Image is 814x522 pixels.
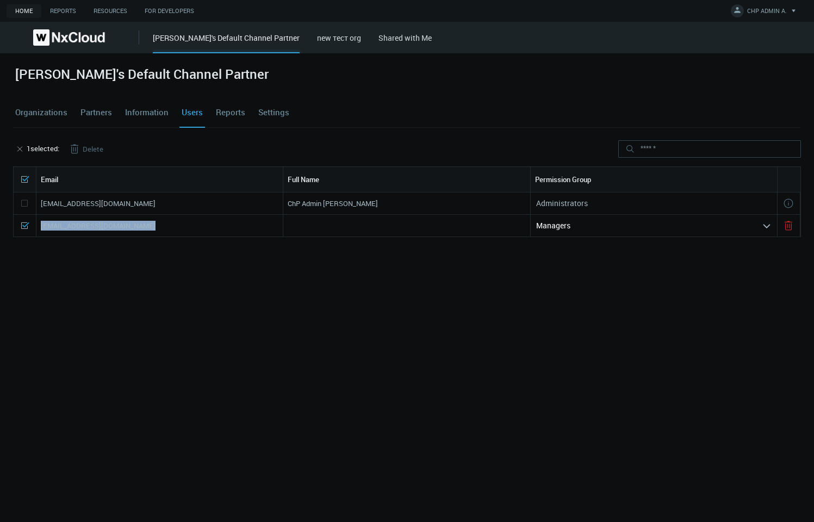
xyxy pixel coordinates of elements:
span: CHP ADMIN A. [747,7,787,19]
span: selected: [30,144,59,153]
a: Resources [85,4,136,18]
div: [PERSON_NAME]'s Default Channel Partner [153,32,300,53]
a: Settings [256,98,291,127]
a: Home [7,4,41,18]
img: Nx Cloud logo [33,29,105,46]
a: Reports [41,4,85,18]
div: 1 [27,144,59,154]
a: Users [179,98,205,127]
a: new тест org [317,33,361,43]
a: Partners [78,98,114,127]
nx-search-highlight: Managers [536,220,570,231]
nx-search-highlight: [EMAIL_ADDRESS][DOMAIN_NAME] [41,198,156,208]
a: Organizations [13,98,70,127]
button: Delete [59,140,112,158]
div: Administrators [536,198,773,208]
h2: [PERSON_NAME]'s Default Channel Partner [15,66,269,82]
a: Information [123,98,171,127]
nx-search-highlight: ChP Admin [PERSON_NAME] [288,198,378,208]
a: Shared with Me [378,33,432,43]
a: Reports [214,98,247,127]
a: For Developers [136,4,203,18]
nx-search-highlight: [EMAIL_ADDRESS][DOMAIN_NAME] [41,221,156,231]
